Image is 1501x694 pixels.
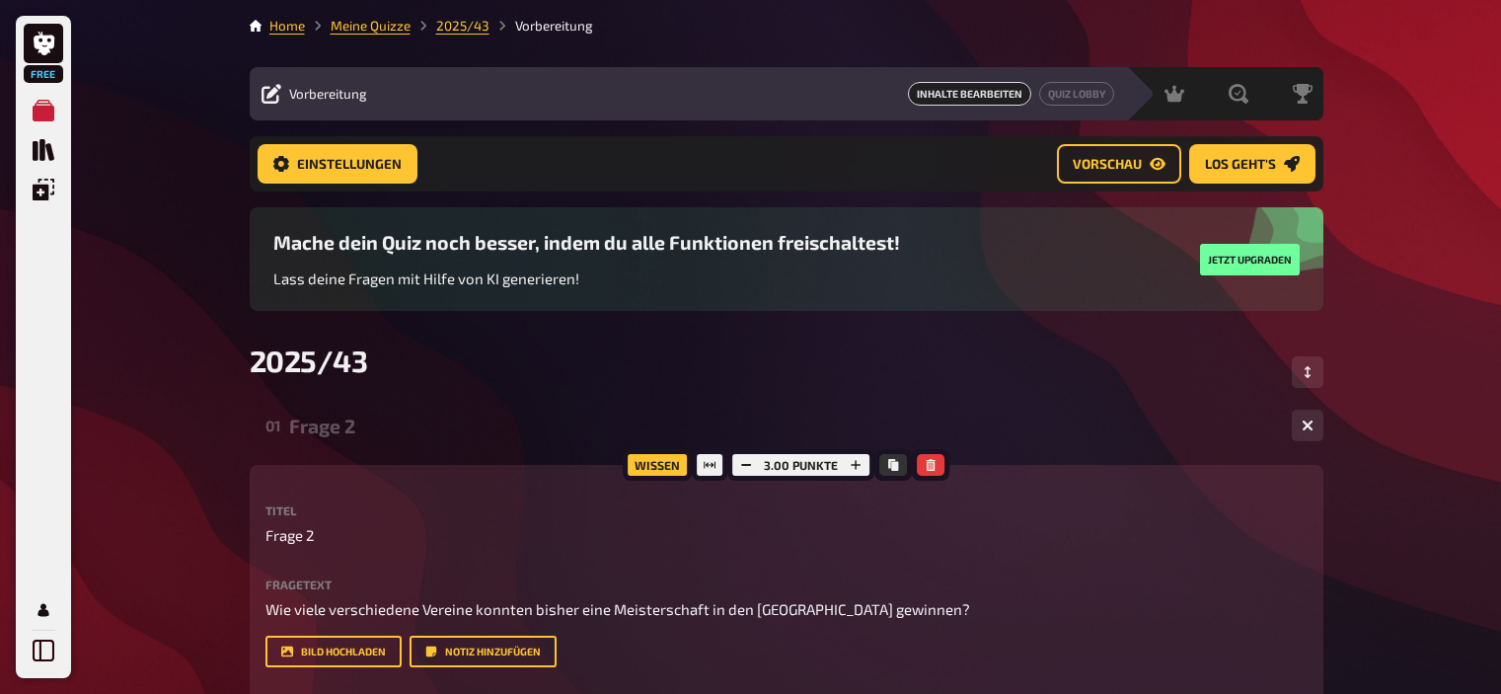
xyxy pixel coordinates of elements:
button: Kopieren [879,454,907,476]
span: Einstellungen [297,158,402,172]
a: Inhalte Bearbeiten [908,82,1031,106]
button: Reihenfolge anpassen [1292,356,1323,388]
a: Profil [24,590,63,630]
span: Vorbereitung [289,86,367,102]
button: Notiz hinzufügen [410,636,557,667]
a: Quiz Sammlung [24,130,63,170]
span: Wie viele verschiedene Vereine konnten bisher eine Meisterschaft in den [GEOGRAPHIC_DATA] gewinnen? [265,600,970,618]
label: Fragetext [265,578,1308,590]
a: Meine Quizze [331,18,411,34]
button: Los geht's [1189,144,1315,184]
a: 2025/43 [436,18,489,34]
span: Lass deine Fragen mit Hilfe von KI generieren! [273,270,579,287]
button: Quiz Lobby [1039,82,1114,106]
li: Meine Quizze [305,16,411,36]
a: Home [269,18,305,34]
li: Home [269,16,305,36]
div: Frage 2 [289,415,1276,437]
span: Free [26,68,61,80]
span: Los geht's [1205,158,1276,172]
h3: Mache dein Quiz noch besser, indem du alle Funktionen freischaltest! [273,231,900,254]
div: 3.00 Punkte [727,449,874,481]
a: Meine Quizze [24,91,63,130]
span: 2025/43 [250,343,368,378]
a: Einblendungen [24,170,63,209]
span: Frage 2 [265,524,314,547]
button: Jetzt upgraden [1200,244,1300,275]
button: Vorschau [1057,144,1181,184]
div: Wissen [623,449,692,481]
button: Bild hochladen [265,636,402,667]
li: 2025/43 [411,16,489,36]
button: Einstellungen [258,144,417,184]
li: Vorbereitung [489,16,593,36]
div: 01 [265,417,281,434]
span: Vorschau [1073,158,1142,172]
label: Titel [265,504,1308,516]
